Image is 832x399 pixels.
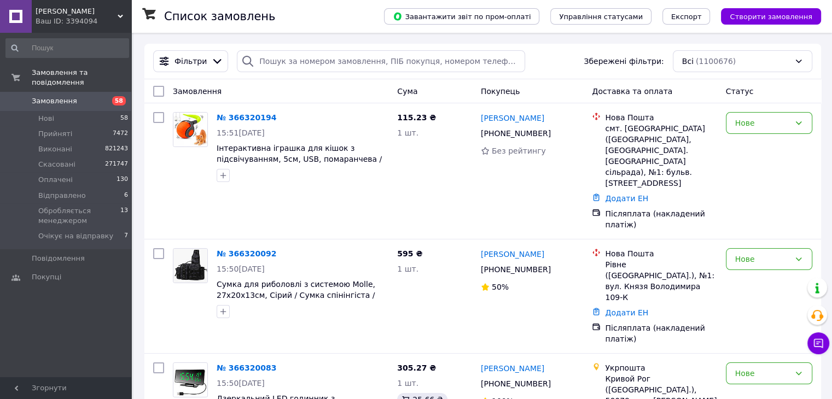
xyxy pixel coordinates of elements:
[173,249,207,283] img: Фото товару
[605,322,717,344] div: Післяплата (накладений платіж)
[481,249,544,260] a: [PERSON_NAME]
[682,56,694,67] span: Всі
[671,13,702,21] span: Експорт
[481,363,544,374] a: [PERSON_NAME]
[397,113,436,122] span: 115.23 ₴
[721,8,821,25] button: Створити замовлення
[710,11,821,20] a: Створити замовлення
[492,146,546,155] span: Без рейтингу
[164,10,275,23] h1: Список замовлень
[397,249,422,258] span: 595 ₴
[113,129,128,139] span: 7472
[124,231,128,241] span: 7
[384,8,539,25] button: Завантажити звіт по пром-оплаті
[117,175,128,185] span: 130
[584,56,664,67] span: Збережені фільтри:
[105,144,128,154] span: 821243
[735,253,790,265] div: Нове
[173,362,208,397] a: Фото товару
[393,11,531,21] span: Завантажити звіт по пром-оплаті
[5,38,129,58] input: Пошук
[112,96,126,105] span: 58
[735,117,790,129] div: Нове
[807,332,829,354] button: Чат з покупцем
[550,8,651,25] button: Управління статусами
[397,128,418,137] span: 1 шт.
[38,144,72,154] span: Виконані
[32,254,85,263] span: Повідомлення
[38,191,86,201] span: Відправлено
[479,262,553,277] div: [PHONE_NUMBER]
[605,112,717,123] div: Нова Пошта
[120,114,128,124] span: 58
[397,363,436,372] span: 305.27 ₴
[38,129,72,139] span: Прийняті
[397,379,418,388] span: 1 шт.
[730,13,812,21] span: Створити замовлення
[217,363,276,372] a: № 366320083
[173,248,208,283] a: Фото товару
[217,128,265,137] span: 15:51[DATE]
[481,87,520,96] span: Покупець
[173,112,208,147] a: Фото товару
[32,68,131,87] span: Замовлення та повідомлення
[735,367,790,379] div: Нове
[492,283,509,291] span: 50%
[32,272,61,282] span: Покупці
[105,160,128,169] span: 271747
[124,191,128,201] span: 6
[32,96,77,106] span: Замовлення
[174,56,207,67] span: Фільтри
[696,57,736,66] span: (1100676)
[173,87,222,96] span: Замовлення
[38,231,113,241] span: Очікує на відправку
[38,175,73,185] span: Оплачені
[38,114,54,124] span: Нові
[605,308,648,317] a: Додати ЕН
[38,206,120,226] span: Обробляється менеджером
[217,113,276,122] a: № 366320194
[397,265,418,273] span: 1 шт.
[217,249,276,258] a: № 366320092
[605,362,717,373] div: Укрпошта
[605,194,648,203] a: Додати ЕН
[173,363,207,397] img: Фото товару
[217,379,265,388] span: 15:50[DATE]
[592,87,672,96] span: Доставка та оплата
[120,206,128,226] span: 13
[559,13,643,21] span: Управління статусами
[605,259,717,303] div: Рівне ([GEOGRAPHIC_DATA].), №1: вул. Князя Володимира 109-К
[479,376,553,391] div: [PHONE_NUMBER]
[605,248,717,259] div: Нова Пошта
[217,265,265,273] span: 15:50[DATE]
[605,123,717,189] div: смт. [GEOGRAPHIC_DATA] ([GEOGRAPHIC_DATA], [GEOGRAPHIC_DATA]. [GEOGRAPHIC_DATA] сільрада), №1: бу...
[217,280,375,310] a: Сумка для риболовлі з системою Molle, 27х20х13см, Сірий / Сумка спінінгіста / Сумка для снастей /...
[605,208,717,230] div: Післяплата (накладений платіж)
[36,16,131,26] div: Ваш ID: 3394094
[481,113,544,124] a: [PERSON_NAME]
[726,87,754,96] span: Статус
[237,50,525,72] input: Пошук за номером замовлення, ПІБ покупця, номером телефону, Email, номером накладної
[217,144,382,174] a: Інтерактивна іграшка для кішок з підсвічуванням, 5см, USB, помаранчева / М'ячик інтерактивний для...
[38,160,75,169] span: Скасовані
[173,113,207,146] img: Фото товару
[397,87,417,96] span: Cума
[479,126,553,141] div: [PHONE_NUMBER]
[662,8,711,25] button: Експорт
[36,7,118,16] span: HUGO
